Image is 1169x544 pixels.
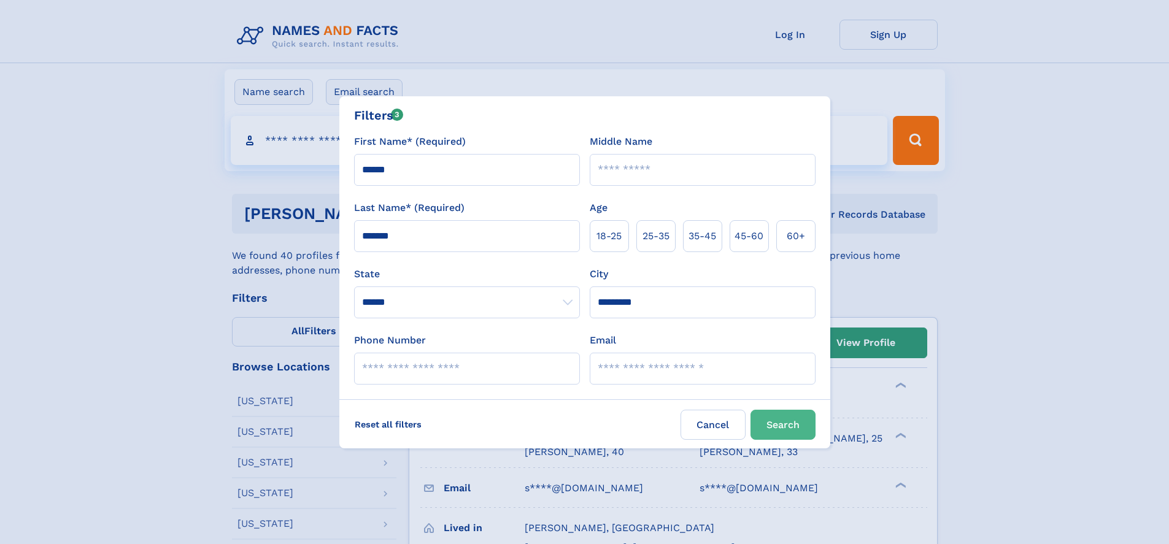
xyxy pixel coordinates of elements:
[750,410,816,440] button: Search
[354,201,465,215] label: Last Name* (Required)
[787,229,805,243] span: 60+
[354,106,404,125] div: Filters
[681,410,746,440] label: Cancel
[590,333,616,348] label: Email
[590,201,608,215] label: Age
[590,267,608,282] label: City
[689,229,716,243] span: 35‑45
[590,134,652,149] label: Middle Name
[596,229,622,243] span: 18‑25
[642,229,669,243] span: 25‑35
[347,410,430,439] label: Reset all filters
[354,333,426,348] label: Phone Number
[354,267,580,282] label: State
[735,229,763,243] span: 45‑60
[354,134,466,149] label: First Name* (Required)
